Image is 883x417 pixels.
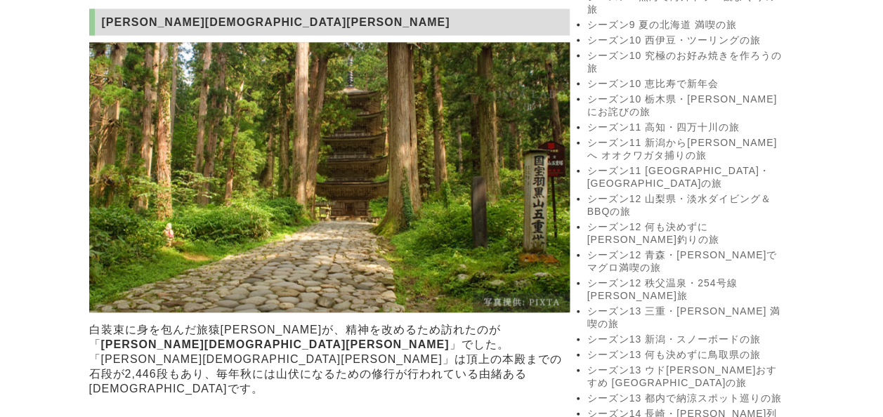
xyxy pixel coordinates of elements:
[587,349,784,362] a: シーズン13 何も決めずに鳥取県の旅
[587,364,784,390] a: シーズン13 ウド[PERSON_NAME]おすすめ [GEOGRAPHIC_DATA]の旅
[89,9,570,36] h2: [PERSON_NAME][DEMOGRAPHIC_DATA][PERSON_NAME]
[587,392,784,405] a: シーズン13 都内で納涼スポット巡りの旅
[587,50,784,75] a: シーズン10 究極のお好み焼きを作ろうの旅
[89,43,570,313] img: 出羽三山神社
[587,333,784,346] a: シーズン13 新潟・スノーボードの旅
[587,93,784,119] a: シーズン10 栃木県・[PERSON_NAME]にお詫びの旅
[587,193,784,218] a: シーズン12 山梨県・淡水ダイビング＆BBQの旅
[587,249,784,274] a: シーズン12 青森・[PERSON_NAME]でマグロ満喫の旅
[587,121,784,134] a: シーズン11 高知・四万十川の旅
[587,277,784,303] a: シーズン12 秩父温泉・254号線 [PERSON_NAME]旅
[587,305,784,331] a: シーズン13 三重・[PERSON_NAME] 満喫の旅
[89,319,570,400] p: 白装束に身を包んだ旅猿[PERSON_NAME]が、精神を改めるため訪れたのが「 」でした。「[PERSON_NAME][DEMOGRAPHIC_DATA][PERSON_NAME]」は頂上の本...
[587,78,784,91] a: シーズン10 恵比寿で新年会
[101,338,450,350] strong: [PERSON_NAME][DEMOGRAPHIC_DATA][PERSON_NAME]
[587,19,784,32] a: シーズン9 夏の北海道 満喫の旅
[587,165,784,190] a: シーズン11 [GEOGRAPHIC_DATA]・[GEOGRAPHIC_DATA]の旅
[587,137,784,162] a: シーズン11 新潟から[PERSON_NAME]へ オオクワガタ捕りの旅
[587,221,784,246] a: シーズン12 何も決めずに [PERSON_NAME]釣りの旅
[587,34,784,47] a: シーズン10 西伊豆・ツーリングの旅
